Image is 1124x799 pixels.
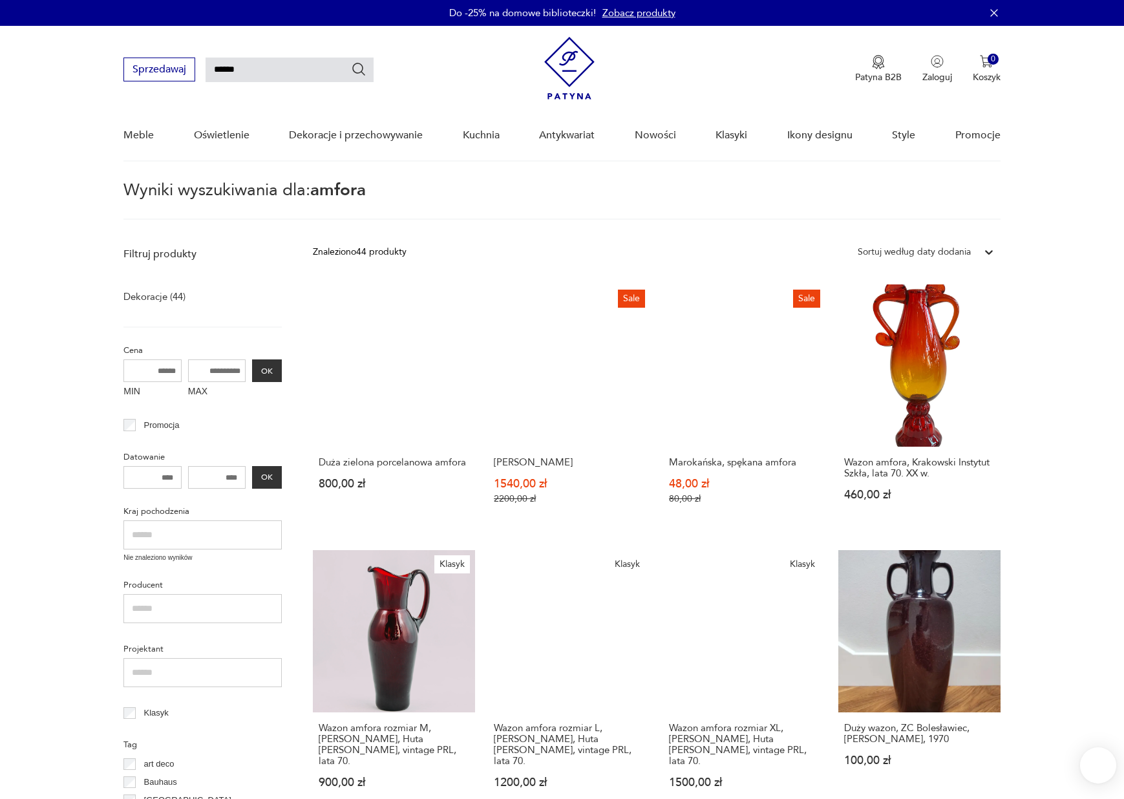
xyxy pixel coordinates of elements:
[319,478,469,489] p: 800,00 zł
[252,359,282,382] button: OK
[289,111,423,160] a: Dekoracje i przechowywanie
[892,111,915,160] a: Style
[855,55,902,83] button: Patyna B2B
[544,37,595,100] img: Patyna - sklep z meblami i dekoracjami vintage
[319,777,469,788] p: 900,00 zł
[973,71,1001,83] p: Koszyk
[319,457,469,468] h3: Duża zielona porcelanowa amfora
[494,723,644,767] h3: Wazon amfora rozmiar L, [PERSON_NAME], Huta [PERSON_NAME], vintage PRL, lata 70.
[144,706,169,720] p: Klasyk
[716,111,747,160] a: Klasyki
[855,71,902,83] p: Patyna B2B
[144,757,175,771] p: art deco
[494,478,644,489] p: 1540,00 zł
[855,55,902,83] a: Ikona medaluPatyna B2B
[449,6,596,19] p: Do -25% na domowe biblioteczki!
[351,61,366,77] button: Szukaj
[602,6,675,19] a: Zobacz produkty
[669,777,820,788] p: 1500,00 zł
[955,111,1001,160] a: Promocje
[663,284,825,529] a: SaleMarokańska, spękana amforaMarokańska, spękana amfora48,00 zł80,00 zł
[252,466,282,489] button: OK
[844,755,995,766] p: 100,00 zł
[319,723,469,767] h3: Wazon amfora rozmiar M, [PERSON_NAME], Huta [PERSON_NAME], vintage PRL, lata 70.
[310,178,366,202] span: amfora
[123,504,282,518] p: Kraj pochodzenia
[123,182,1000,220] p: Wyniki wyszukiwania dla:
[123,738,282,752] p: Tag
[123,450,282,464] p: Datowanie
[980,55,993,68] img: Ikona koszyka
[144,775,177,789] p: Bauhaus
[123,66,195,75] a: Sprzedawaj
[844,723,995,745] h3: Duży wazon, ZC Bolesławiec, [PERSON_NAME], 1970
[123,382,182,403] label: MIN
[144,418,180,432] p: Promocja
[669,478,820,489] p: 48,00 zł
[669,723,820,767] h3: Wazon amfora rozmiar XL, [PERSON_NAME], Huta [PERSON_NAME], vintage PRL, lata 70.
[188,382,246,403] label: MAX
[844,457,995,479] h3: Wazon amfora, Krakowski Instytut Szkła, lata 70. XX w.
[973,55,1001,83] button: 0Koszyk
[669,493,820,504] p: 80,00 zł
[123,247,282,261] p: Filtruj produkty
[1080,747,1116,783] iframe: Smartsupp widget button
[488,284,650,529] a: SaleAmfora Wazon Rosenthal[PERSON_NAME]1540,00 zł2200,00 zł
[539,111,595,160] a: Antykwariat
[844,489,995,500] p: 460,00 zł
[123,578,282,592] p: Producent
[872,55,885,69] img: Ikona medalu
[494,457,644,468] h3: [PERSON_NAME]
[123,111,154,160] a: Meble
[838,284,1001,529] a: Wazon amfora, Krakowski Instytut Szkła, lata 70. XX w.Wazon amfora, Krakowski Instytut Szkła, lat...
[313,245,407,259] div: Znaleziono 44 produkty
[988,54,999,65] div: 0
[494,493,644,504] p: 2200,00 zł
[463,111,500,160] a: Kuchnia
[123,288,186,306] a: Dekoracje (44)
[931,55,944,68] img: Ikonka użytkownika
[494,777,644,788] p: 1200,00 zł
[922,71,952,83] p: Zaloguj
[922,55,952,83] button: Zaloguj
[194,111,249,160] a: Oświetlenie
[669,457,820,468] h3: Marokańska, spękana amfora
[123,58,195,81] button: Sprzedawaj
[787,111,853,160] a: Ikony designu
[123,642,282,656] p: Projektant
[123,343,282,357] p: Cena
[635,111,676,160] a: Nowości
[858,245,971,259] div: Sortuj według daty dodania
[123,553,282,563] p: Nie znaleziono wyników
[313,284,475,529] a: Duża zielona porcelanowa amforaDuża zielona porcelanowa amfora800,00 zł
